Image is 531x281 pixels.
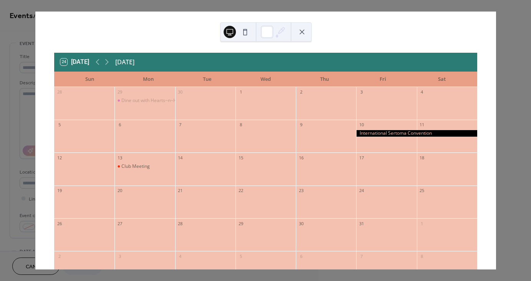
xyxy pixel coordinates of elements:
div: 14 [178,155,183,161]
div: 23 [298,188,304,194]
div: 31 [358,221,364,226]
div: 9 [298,122,304,128]
div: 11 [419,122,425,128]
div: 27 [117,221,123,226]
div: Wed [236,72,295,87]
div: 3 [358,89,364,95]
div: 30 [178,89,183,95]
div: 7 [358,253,364,259]
div: 29 [238,221,244,226]
div: 24 [358,188,364,194]
div: 20 [117,188,123,194]
div: 13 [117,155,123,161]
div: [DATE] [115,57,134,67]
div: 17 [358,155,364,161]
div: 10 [358,122,364,128]
div: Thu [295,72,354,87]
div: 29 [117,89,123,95]
div: 4 [419,89,425,95]
div: 1 [238,89,244,95]
div: 25 [419,188,425,194]
div: 7 [178,122,183,128]
div: 1 [419,221,425,226]
div: 5 [56,122,62,128]
div: 15 [238,155,244,161]
div: Mon [119,72,178,87]
div: Sun [60,72,119,87]
div: 19 [56,188,62,194]
div: 3 [117,253,123,259]
div: 18 [419,155,425,161]
div: Tue [178,72,236,87]
div: 22 [238,188,244,194]
div: Fri [354,72,413,87]
div: 26 [56,221,62,226]
div: 2 [298,89,304,95]
div: 28 [178,221,183,226]
div: International Sertoma Convention [356,130,477,137]
button: 24[DATE] [58,57,92,67]
div: 8 [419,253,425,259]
div: 30 [298,221,304,226]
div: Club Meeting [121,163,150,170]
div: 28 [56,89,62,95]
div: Dine out with Hearts~n~Hands [121,97,187,104]
div: Sat [412,72,471,87]
div: Club Meeting [114,163,175,170]
div: 21 [178,188,183,194]
div: 2 [56,253,62,259]
div: 6 [298,253,304,259]
div: 8 [238,122,244,128]
div: 5 [238,253,244,259]
div: 12 [56,155,62,161]
div: 6 [117,122,123,128]
div: Dine out with Hearts~n~Hands [114,97,175,104]
div: 16 [298,155,304,161]
div: 4 [178,253,183,259]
